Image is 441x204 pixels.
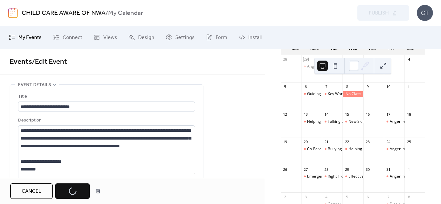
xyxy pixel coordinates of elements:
[234,29,266,46] a: Install
[386,57,391,62] div: 3
[406,167,411,172] div: 1
[307,146,361,152] div: Co-Parenting with A Narcissist
[283,140,288,144] div: 19
[322,174,343,179] div: Right From Birth
[384,146,405,152] div: Anger in Children
[138,34,154,42] span: Design
[283,167,288,172] div: 26
[201,29,232,46] a: Form
[344,112,349,117] div: 15
[89,29,122,46] a: Views
[106,7,108,19] b: /
[324,167,329,172] div: 28
[303,57,308,62] div: 29
[328,146,363,152] div: Bullying for Parents
[324,140,329,144] div: 21
[344,194,349,199] div: 5
[343,174,363,179] div: Effective Discipline Ages 2-12
[324,112,329,117] div: 14
[283,194,288,199] div: 2
[348,119,404,124] div: New Skills for Frazzled Parents
[365,140,370,144] div: 23
[63,34,82,42] span: Connect
[302,174,322,179] div: Emergency Preparedness
[344,167,349,172] div: 29
[302,91,322,97] div: Guiding Children in Choices and Consequences
[384,119,405,124] div: Anger in Young Children
[303,194,308,199] div: 3
[103,34,117,42] span: Views
[322,119,343,124] div: Talking to your Child
[302,64,322,69] div: Anger Triggers
[322,146,343,152] div: Bullying for Parents
[10,55,32,69] a: Events
[386,140,391,144] div: 24
[303,112,308,117] div: 13
[406,194,411,199] div: 8
[343,119,363,124] div: New Skills for Frazzled Parents
[344,140,349,144] div: 22
[324,57,329,62] div: 30
[18,117,194,124] div: Description
[248,34,262,42] span: Install
[328,174,357,179] div: Right From Birth
[124,29,159,46] a: Design
[344,57,349,62] div: 1
[283,84,288,89] div: 5
[384,174,405,179] div: Anger in Teenagers
[283,112,288,117] div: 12
[390,146,421,152] div: Anger in Children
[307,174,354,179] div: Emergency Preparedness
[22,188,41,195] span: Cancel
[303,84,308,89] div: 6
[18,93,194,101] div: Title
[303,167,308,172] div: 27
[32,55,67,69] span: / Edit Event
[348,174,436,179] div: Effective Discipline Ages [DEMOGRAPHIC_DATA]
[386,167,391,172] div: 31
[386,194,391,199] div: 7
[406,57,411,62] div: 4
[328,91,427,97] div: Key Warning Signs, Mental Health Disorders in Children
[343,146,363,152] div: Helping Children Develop Social and Emotional Skills
[48,29,87,46] a: Connect
[302,119,322,124] div: Helping Children Write Healthy Anger Scripts
[18,34,42,42] span: My Events
[303,140,308,144] div: 20
[283,57,288,62] div: 28
[417,5,433,21] div: CT
[175,34,195,42] span: Settings
[18,81,51,89] span: Event details
[343,91,363,97] div: No Class
[390,174,425,179] div: Anger in Teenagers
[365,194,370,199] div: 6
[390,119,433,124] div: Anger in Young Children
[324,194,329,199] div: 4
[365,84,370,89] div: 9
[307,64,334,69] div: Anger Triggers
[406,112,411,117] div: 18
[22,7,106,19] a: CHILD CARE AWARE OF NWA
[307,119,388,124] div: Helping Children Write Healthy Anger Scripts
[365,167,370,172] div: 30
[365,57,370,62] div: 2
[328,119,364,124] div: Talking to your Child
[302,146,322,152] div: Co-Parenting with A Narcissist
[386,112,391,117] div: 17
[216,34,227,42] span: Form
[406,84,411,89] div: 11
[365,112,370,117] div: 16
[161,29,200,46] a: Settings
[324,84,329,89] div: 7
[4,29,46,46] a: My Events
[307,91,392,97] div: Guiding Children in Choices and Consequences
[8,8,18,18] img: logo
[322,91,343,97] div: Key Warning Signs, Mental Health Disorders in Children
[386,84,391,89] div: 10
[344,84,349,89] div: 8
[10,183,53,199] button: Cancel
[406,140,411,144] div: 25
[108,7,143,19] b: My Calendar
